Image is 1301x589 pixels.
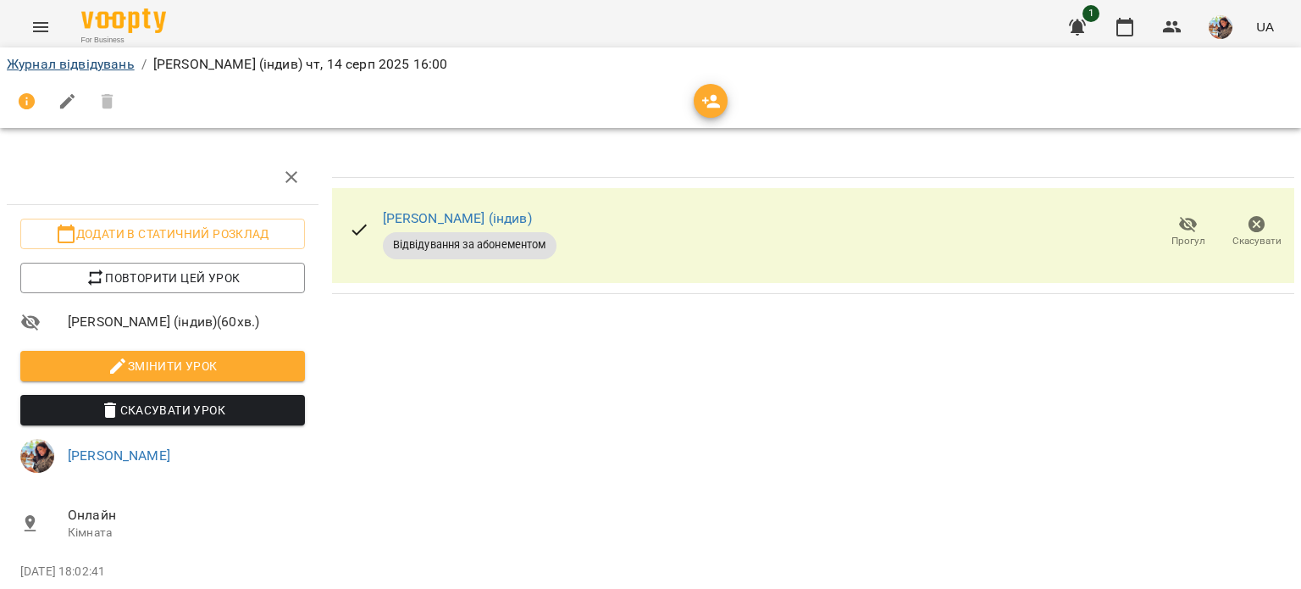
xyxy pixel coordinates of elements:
a: [PERSON_NAME] [68,447,170,464]
span: Скасувати Урок [34,400,291,420]
span: Скасувати [1232,234,1282,248]
span: UA [1256,18,1274,36]
nav: breadcrumb [7,54,1294,75]
img: 8f0a5762f3e5ee796b2308d9112ead2f.jpeg [20,439,54,473]
a: [PERSON_NAME] (індив) [383,210,532,226]
span: Онлайн [68,505,305,525]
a: Журнал відвідувань [7,56,135,72]
button: Додати в статичний розклад [20,219,305,249]
span: For Business [81,35,166,46]
p: [PERSON_NAME] (індив) чт, 14 серп 2025 16:00 [153,54,448,75]
button: Скасувати Урок [20,395,305,425]
span: 1 [1082,5,1099,22]
button: Прогул [1154,208,1222,256]
button: Змінити урок [20,351,305,381]
button: Menu [20,7,61,47]
span: Змінити урок [34,356,291,376]
img: 8f0a5762f3e5ee796b2308d9112ead2f.jpeg [1209,15,1232,39]
span: [PERSON_NAME] (індив) ( 60 хв. ) [68,312,305,332]
span: Відвідування за абонементом [383,237,556,253]
span: Додати в статичний розклад [34,224,291,244]
img: Voopty Logo [81,8,166,33]
span: Прогул [1171,234,1205,248]
button: Скасувати [1222,208,1291,256]
button: Повторити цей урок [20,263,305,293]
li: / [141,54,147,75]
button: UA [1249,11,1281,42]
span: Повторити цей урок [34,268,291,288]
p: Кімната [68,525,305,542]
p: [DATE] 18:02:41 [20,564,305,581]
